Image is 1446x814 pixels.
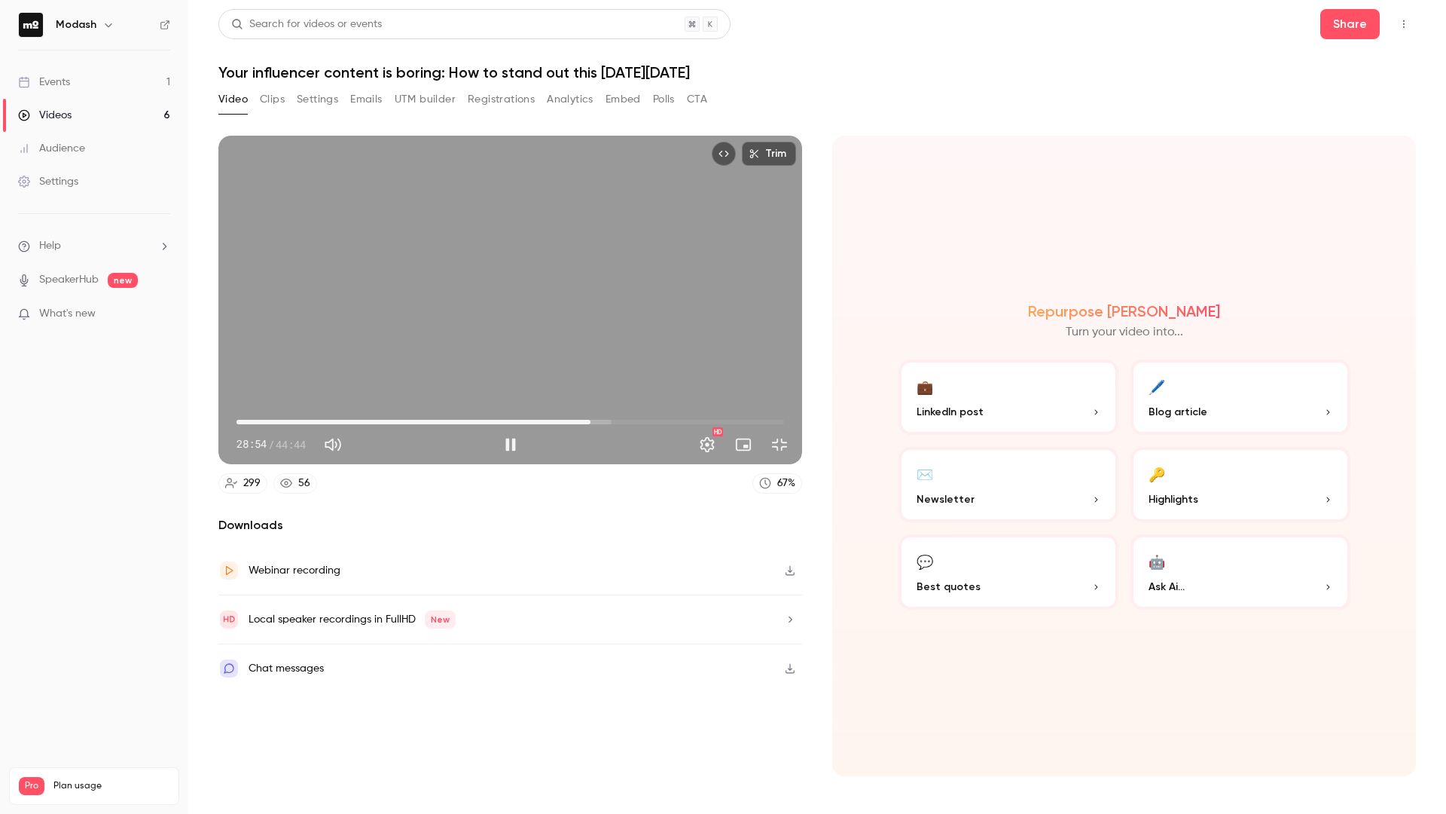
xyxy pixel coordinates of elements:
div: ✉️ [917,462,933,485]
h2: Repurpose [PERSON_NAME] [1028,302,1220,320]
div: Audience [18,141,85,156]
div: 56 [298,476,310,491]
button: Settings [692,430,722,460]
h6: Modash [56,17,96,32]
button: Video [218,87,248,112]
span: 44:44 [276,436,306,452]
div: 🤖 [1149,549,1165,573]
div: Chat messages [249,659,324,678]
button: Analytics [547,87,593,112]
button: Clips [260,87,285,112]
div: Search for videos or events [231,17,382,32]
div: Events [18,75,70,90]
div: 28:54 [236,436,306,452]
div: HD [712,427,723,436]
button: 🖊️Blog article [1130,360,1350,435]
button: Embed [606,87,641,112]
span: / [268,436,274,452]
button: Top Bar Actions [1392,12,1416,36]
div: 🔑 [1149,462,1165,485]
button: 🤖Ask Ai... [1130,534,1350,610]
div: Settings [18,174,78,189]
span: New [425,610,456,629]
div: Local speaker recordings in FullHD [249,610,456,629]
div: Videos [18,108,72,123]
span: Best quotes [917,579,981,595]
div: 💼 [917,375,933,398]
p: Turn your video into... [1066,323,1183,341]
span: Plan usage [53,780,169,792]
button: Mute [318,430,348,460]
button: Polls [653,87,675,112]
li: help-dropdown-opener [18,238,170,254]
img: Modash [19,13,43,37]
span: Help [39,238,61,254]
div: 299 [243,476,261,491]
button: 💼LinkedIn post [898,360,1118,435]
iframe: Noticeable Trigger [152,308,170,321]
div: 💬 [917,549,933,573]
button: 💬Best quotes [898,534,1118,610]
a: 67% [752,473,802,494]
a: 56 [273,473,317,494]
span: Highlights [1149,491,1198,507]
button: Turn on miniplayer [728,430,758,460]
h1: Your influencer content is boring: How to stand out this [DATE][DATE] [218,63,1416,81]
button: Settings [297,87,338,112]
button: Share [1320,9,1380,39]
span: new [108,273,138,288]
button: CTA [687,87,707,112]
span: What's new [39,306,96,322]
button: 🔑Highlights [1130,447,1350,522]
a: 299 [218,473,267,494]
button: ✉️Newsletter [898,447,1118,522]
button: UTM builder [395,87,456,112]
a: SpeakerHub [39,272,99,288]
button: Embed video [712,142,736,166]
button: Emails [350,87,382,112]
button: Exit full screen [764,430,795,460]
span: LinkedIn post [917,404,984,420]
button: Trim [742,142,796,166]
span: Pro [19,777,44,795]
span: Blog article [1149,404,1207,420]
h2: Downloads [218,516,802,534]
button: Pause [496,430,526,460]
div: 67 % [777,476,795,491]
span: Ask Ai... [1149,579,1185,595]
div: 🖊️ [1149,375,1165,398]
div: Webinar recording [249,562,340,580]
span: Newsletter [917,491,975,507]
button: Registrations [468,87,535,112]
span: 28:54 [236,436,267,452]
